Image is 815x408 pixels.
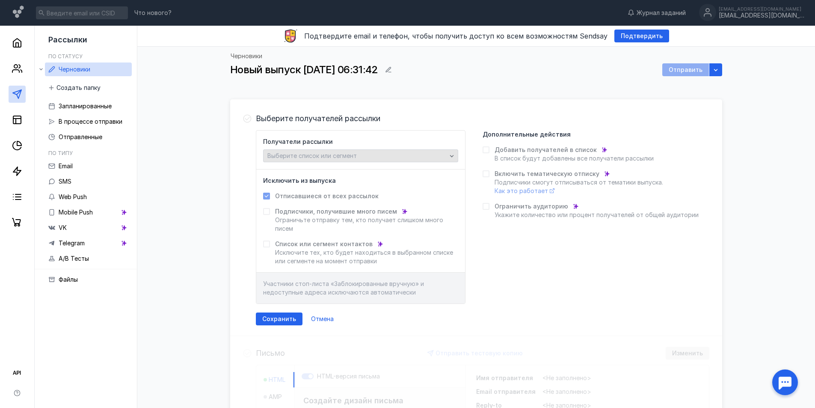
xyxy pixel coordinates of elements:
span: SMS [59,178,71,185]
span: Подтвердить [621,33,663,40]
span: Mobile Push [59,208,93,216]
span: Ограничить аудиторию [495,202,568,211]
span: Отмена [311,316,334,323]
div: [EMAIL_ADDRESS][DOMAIN_NAME] [719,6,804,12]
button: Создать папку [45,81,105,94]
button: Выберите список или сегмент [263,149,458,162]
a: Как это работает [495,187,554,194]
span: Участники стоп-листа «Заблокированные вручную» и недоступные адреса исключаются автоматически [263,280,424,296]
a: Telegram [45,236,132,250]
span: Email [59,162,73,170]
input: Введите email или CSID [36,6,128,19]
h5: По статусу [48,53,83,60]
a: В процессе отправки [45,115,132,128]
span: Ограничьте отправку тем, кто получает слишком много писем [275,216,443,232]
span: Сохранить [262,316,296,323]
span: Выберите список или сегмент [267,152,357,159]
span: VK [59,224,67,231]
a: Журнал заданий [623,9,690,17]
button: Отмена [307,313,338,325]
span: Включить тематическую отписку [495,170,599,178]
a: Email [45,159,132,173]
button: Сохранить [256,313,302,325]
span: Файлы [59,276,78,283]
span: Отправленные [59,133,102,140]
a: Черновики [45,63,132,76]
h4: Дополнительные действия [483,131,571,138]
span: Укажите количество или процент получателей от общей аудитории [495,211,699,218]
span: Telegram [59,239,85,247]
a: Файлы [45,273,132,286]
h4: Исключить из выпуска [263,177,336,184]
span: Получатели рассылки [263,137,333,146]
a: Mobile Push [45,205,132,219]
span: Что нового? [134,10,172,16]
span: Подписчики, получившие много писем [275,207,397,216]
span: Журнал заданий [637,9,686,17]
span: В список будут добавлены все получатели рассылки [495,155,654,162]
span: Исключите тех, кто будет находиться в выбранном списке или сегменте на момент отправки [275,249,453,265]
a: A/B Тесты [45,252,132,265]
h5: По типу [48,150,73,156]
a: Что нового? [130,10,176,16]
span: Web Push [59,193,87,200]
span: Подписчики смогут отписываться от тематики выпуска. [495,179,663,194]
span: Как это работает [495,187,548,194]
a: Запланированные [45,99,132,113]
span: Запланированные [59,102,112,110]
a: SMS [45,175,132,188]
button: Подтвердить [614,30,669,42]
span: Подтвердите email и телефон, чтобы получить доступ ко всем возможностям Sendsay [304,32,608,40]
span: A/B Тесты [59,255,89,262]
span: Добавить получателей в список [495,146,597,154]
span: В процессе отправки [59,118,122,125]
span: Создать папку [56,84,101,92]
h4: Выберите получателей рассылки [256,114,380,123]
a: VK [45,221,132,235]
span: Новый выпуск [DATE] 06:31:42 [230,63,378,76]
a: Отправленные [45,130,132,144]
div: [EMAIL_ADDRESS][DOMAIN_NAME] [719,12,804,19]
a: Web Push [45,190,132,204]
span: Список или сегмент контактов [275,240,373,248]
span: Отписавшиеся от всех рассылок [275,192,379,200]
span: Рассылки [48,35,87,44]
a: Черновики [231,53,262,59]
span: Черновики [59,66,90,73]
